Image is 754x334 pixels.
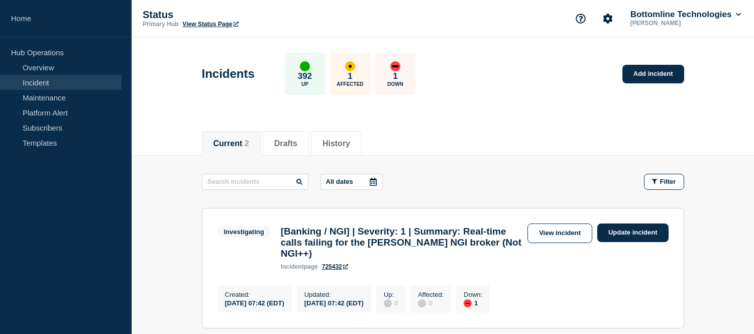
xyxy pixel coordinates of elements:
[298,71,312,81] p: 392
[622,65,684,83] a: Add incident
[644,174,684,190] button: Filter
[213,139,249,148] button: Current 2
[281,263,304,270] span: incident
[300,61,310,71] div: up
[322,263,348,270] a: 725432
[320,174,383,190] button: All dates
[274,139,297,148] button: Drafts
[384,291,398,298] p: Up :
[322,139,350,148] button: History
[304,298,364,307] div: [DATE] 07:42 (EDT)
[245,139,249,148] span: 2
[225,298,284,307] div: [DATE] 07:42 (EDT)
[301,81,308,87] p: Up
[464,299,472,307] div: down
[628,20,733,27] p: [PERSON_NAME]
[182,21,238,28] a: View Status Page
[384,298,398,307] div: 0
[390,61,400,71] div: down
[348,71,352,81] p: 1
[387,81,403,87] p: Down
[281,263,318,270] p: page
[225,291,284,298] p: Created :
[143,21,178,28] p: Primary Hub
[570,8,591,29] button: Support
[143,9,344,21] p: Status
[464,291,482,298] p: Down :
[345,61,355,71] div: affected
[326,178,353,185] p: All dates
[418,298,444,307] div: 0
[418,299,426,307] div: disabled
[384,299,392,307] div: disabled
[527,224,592,243] a: View incident
[202,67,255,81] h1: Incidents
[281,226,522,259] h3: [Banking / NGI] | Severity: 1 | Summary: Real-time calls failing for the [PERSON_NAME] NGI broker...
[393,71,397,81] p: 1
[628,10,743,20] button: Bottomline Technologies
[418,291,444,298] p: Affected :
[337,81,363,87] p: Affected
[304,291,364,298] p: Updated :
[660,178,676,185] span: Filter
[597,8,618,29] button: Account settings
[202,174,308,190] input: Search incidents
[218,226,271,238] span: Investigating
[464,298,482,307] div: 1
[597,224,669,242] a: Update incident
